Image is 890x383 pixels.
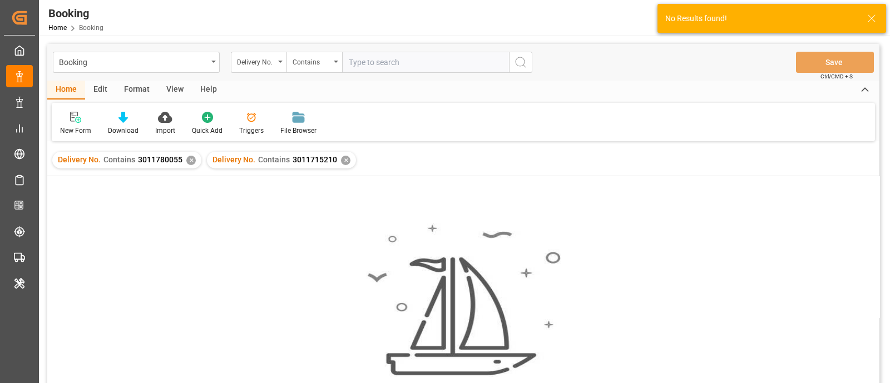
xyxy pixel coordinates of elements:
[103,155,135,164] span: Contains
[58,155,101,164] span: Delivery No.
[53,52,220,73] button: open menu
[258,155,290,164] span: Contains
[192,81,225,100] div: Help
[116,81,158,100] div: Format
[293,155,337,164] span: 3011715210
[237,54,275,67] div: Delivery No.
[293,54,330,67] div: Contains
[366,223,561,377] img: smooth_sailing.jpeg
[342,52,509,73] input: Type to search
[341,156,350,165] div: ✕
[665,13,857,24] div: No Results found!
[820,72,853,81] span: Ctrl/CMD + S
[60,126,91,136] div: New Form
[509,52,532,73] button: search button
[48,5,103,22] div: Booking
[158,81,192,100] div: View
[108,126,139,136] div: Download
[47,81,85,100] div: Home
[239,126,264,136] div: Triggers
[192,126,222,136] div: Quick Add
[286,52,342,73] button: open menu
[138,155,182,164] span: 3011780055
[212,155,255,164] span: Delivery No.
[186,156,196,165] div: ✕
[231,52,286,73] button: open menu
[85,81,116,100] div: Edit
[155,126,175,136] div: Import
[59,54,207,68] div: Booking
[280,126,317,136] div: File Browser
[48,24,67,32] a: Home
[796,52,874,73] button: Save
